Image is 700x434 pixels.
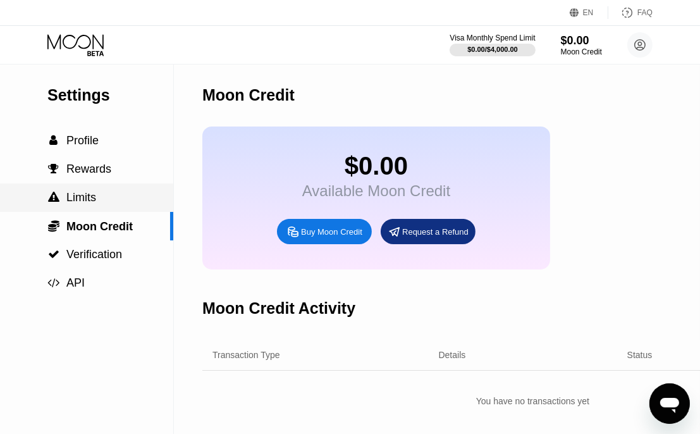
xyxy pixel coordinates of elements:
div:  [47,249,60,260]
span: API [66,276,85,289]
div:  [47,220,60,232]
div:  [47,135,60,146]
div: EN [583,8,594,17]
div:  [47,192,60,203]
div: Moon Credit Activity [202,299,355,318]
div: Moon Credit [202,86,295,104]
span: Verification [66,248,122,261]
span: Moon Credit [66,220,133,233]
div: Transaction Type [212,350,280,360]
span:  [50,135,58,146]
div: Buy Moon Credit [301,226,362,237]
div: FAQ [608,6,653,19]
div: EN [570,6,608,19]
div: Visa Monthly Spend Limit [450,34,535,42]
div: Available Moon Credit [302,182,450,200]
div: Details [439,350,466,360]
span:  [48,277,60,288]
div: Request a Refund [381,219,476,244]
span:  [48,220,59,232]
span:  [49,163,59,175]
div: $0.00 [302,152,450,180]
div: $0.00 [561,34,602,47]
div: Moon Credit [561,47,602,56]
iframe: Button to launch messaging window [649,383,690,424]
span: Rewards [66,163,111,175]
div: $0.00Moon Credit [561,34,602,56]
div: Request a Refund [402,226,469,237]
div: $0.00 / $4,000.00 [467,46,518,53]
span: Limits [66,191,96,204]
div: FAQ [637,8,653,17]
span:  [48,249,59,260]
div: Visa Monthly Spend Limit$0.00/$4,000.00 [450,34,535,56]
span:  [48,192,59,203]
span: Profile [66,134,99,147]
div: Buy Moon Credit [277,219,372,244]
div:  [47,277,60,288]
div:  [47,163,60,175]
div: Settings [47,86,173,104]
div: Status [627,350,653,360]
